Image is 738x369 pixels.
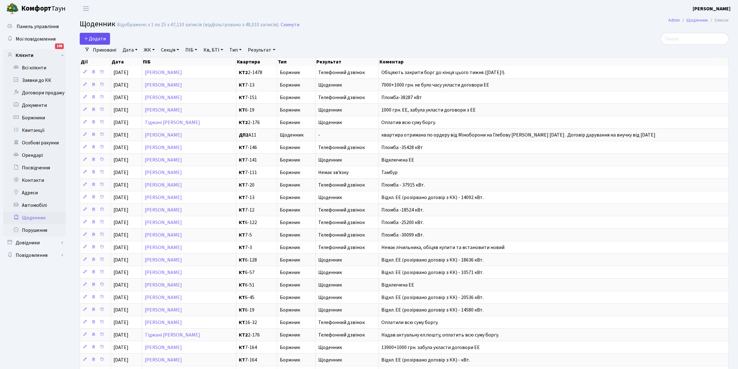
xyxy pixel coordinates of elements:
span: Боржник [280,232,313,237]
span: квартира отримана по ордеру від Міноборони на Глебову [PERSON_NAME] [DATE] . Договір дарування на... [381,132,655,138]
span: Щоденник [318,270,376,275]
span: [DATE] [113,219,128,226]
span: 7-164 [239,357,274,362]
span: Телефонний дзвінок [318,220,376,225]
span: Телефонний дзвінок [318,332,376,337]
span: Боржник [280,270,313,275]
span: Телефонний дзвінок [318,207,376,212]
a: Додати [80,33,110,45]
span: [DATE] [113,169,128,176]
a: [PERSON_NAME] [145,94,182,101]
span: [DATE] [113,332,128,338]
span: 1000 грн. ЕЕ, забула укласти договори з ЕЕ [381,107,476,113]
a: Повідомлення [3,249,66,262]
a: Тіджані [PERSON_NAME] [145,332,200,338]
span: Боржник [280,145,313,150]
button: Переключити навігацію [78,3,94,14]
span: [DATE] [113,132,128,138]
span: Щоденник [318,82,376,87]
span: Щоденник [318,295,376,300]
b: КТ [239,157,245,163]
b: Комфорт [21,3,51,13]
a: [PERSON_NAME] [145,157,182,163]
span: Боржник [280,95,313,100]
span: [DATE] [113,357,128,363]
b: КТ [239,282,245,288]
b: КТ [239,319,245,326]
span: 6-19 [239,307,274,312]
a: Документи [3,99,66,112]
span: [DATE] [113,107,128,113]
a: Контакти [3,174,66,187]
a: [PERSON_NAME] [145,282,182,288]
a: [PERSON_NAME] [145,182,182,188]
span: Пломба-38287 кВт [381,94,422,101]
span: Пломба -35428 кВт [381,144,423,151]
a: Admin [668,17,680,23]
span: Боржник [280,257,313,262]
span: Оплатили всю суму боргу. [381,319,438,326]
span: Боржник [280,220,313,225]
span: [DATE] [113,94,128,101]
b: КТ [239,219,245,226]
span: Обіцяють закрити борг до кінця цього тижня ([DATE]!). [381,69,505,76]
span: Боржник [280,357,313,362]
a: Тип [227,45,244,55]
div: Відображено з 1 по 25 з 47,110 записів (відфільтровано з 48,010 записів). [117,22,279,28]
span: Щоденник [318,307,376,312]
a: [PERSON_NAME] [145,69,182,76]
b: КТ2 [239,332,248,338]
b: КТ [239,357,245,363]
b: КТ [239,107,245,113]
a: ЖК [141,45,157,55]
span: Пломба - 37915 кВт. [381,182,425,188]
span: 6-19 [239,107,274,112]
li: Список [708,17,729,24]
b: КТ [239,344,245,351]
a: [PERSON_NAME] [145,82,182,88]
span: 7-141 [239,157,274,162]
span: Телефонний дзвінок [318,182,376,187]
span: Відкл. ЕЕ (розірвано договір з КК) - 18636 кВт. [381,257,484,263]
span: Відкл. ЕЕ (розірвано договір з КК) - 20536 кВт. [381,294,484,301]
span: Щоденник [318,257,376,262]
a: [PERSON_NAME] [145,257,182,263]
span: 2-176 [239,120,274,125]
span: Телефонний дзвінок [318,70,376,75]
input: Пошук... [661,33,729,45]
a: ПІБ [183,45,200,55]
span: [DATE] [113,257,128,263]
span: 7-12 [239,207,274,212]
a: Результат [245,45,278,55]
b: КТ [239,294,245,301]
nav: breadcrumb [659,14,738,27]
a: [PERSON_NAME] [145,169,182,176]
span: Боржник [280,70,313,75]
th: ПІБ [142,57,236,66]
span: Щоденник [318,345,376,350]
span: Боржник [280,107,313,112]
span: 2-176 [239,332,274,337]
span: Щоденник [318,107,376,112]
span: 6-122 [239,220,274,225]
a: [PERSON_NAME] [145,107,182,113]
th: Дії [80,57,111,66]
a: [PERSON_NAME] [145,269,182,276]
span: Тамбур [381,169,398,176]
a: [PERSON_NAME] [145,357,182,363]
span: Відкл. ЕЕ (розірвано договір з КК) - 14092 кВт. [381,194,484,201]
span: Боржник [280,295,313,300]
span: Таун [21,3,66,14]
b: КТ2 [239,69,248,76]
a: [PERSON_NAME] [145,344,182,351]
span: Боржник [280,170,313,175]
th: Дата [111,57,142,66]
a: [PERSON_NAME] [693,5,730,12]
b: КТ [239,307,245,313]
span: 7-5 [239,232,274,237]
b: КТ [239,207,245,213]
span: 7-3 [239,245,274,250]
a: Автомобілі [3,199,66,212]
a: [PERSON_NAME] [145,144,182,151]
a: Порушення [3,224,66,237]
